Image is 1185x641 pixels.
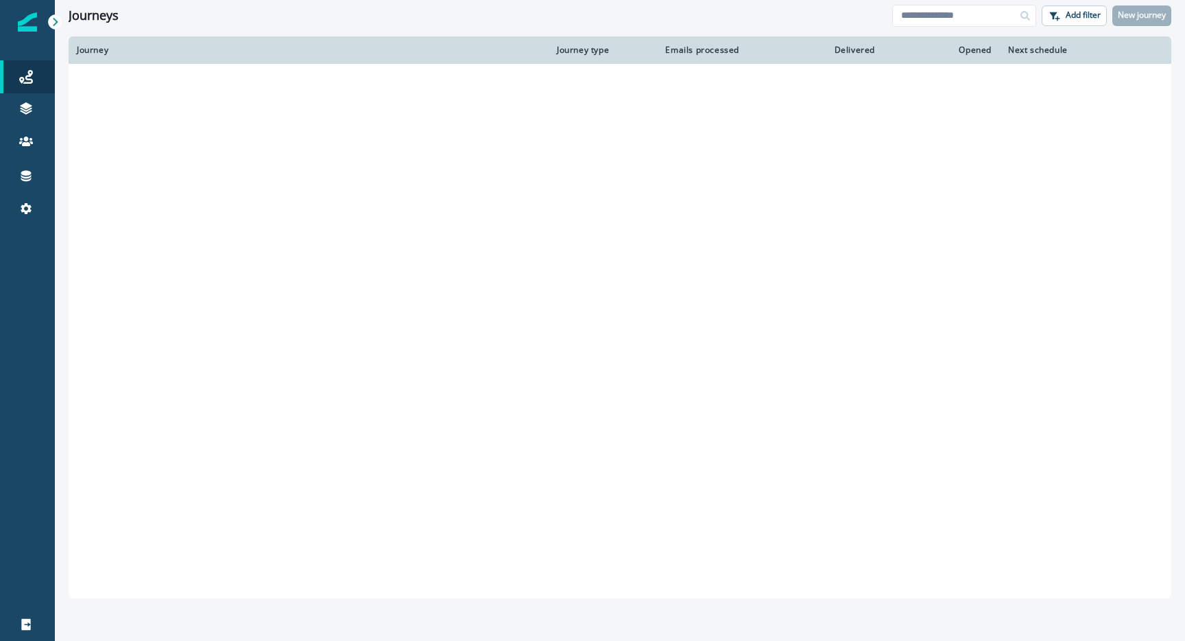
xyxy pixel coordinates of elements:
[660,45,739,56] div: Emails processed
[756,45,875,56] div: Delivered
[1112,5,1171,26] button: New journey
[1118,10,1166,20] p: New journey
[1008,45,1129,56] div: Next schedule
[1042,5,1107,26] button: Add filter
[77,45,540,56] div: Journey
[891,45,992,56] div: Opened
[18,12,37,32] img: Inflection
[557,45,643,56] div: Journey type
[69,8,119,23] h1: Journeys
[1066,10,1101,20] p: Add filter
